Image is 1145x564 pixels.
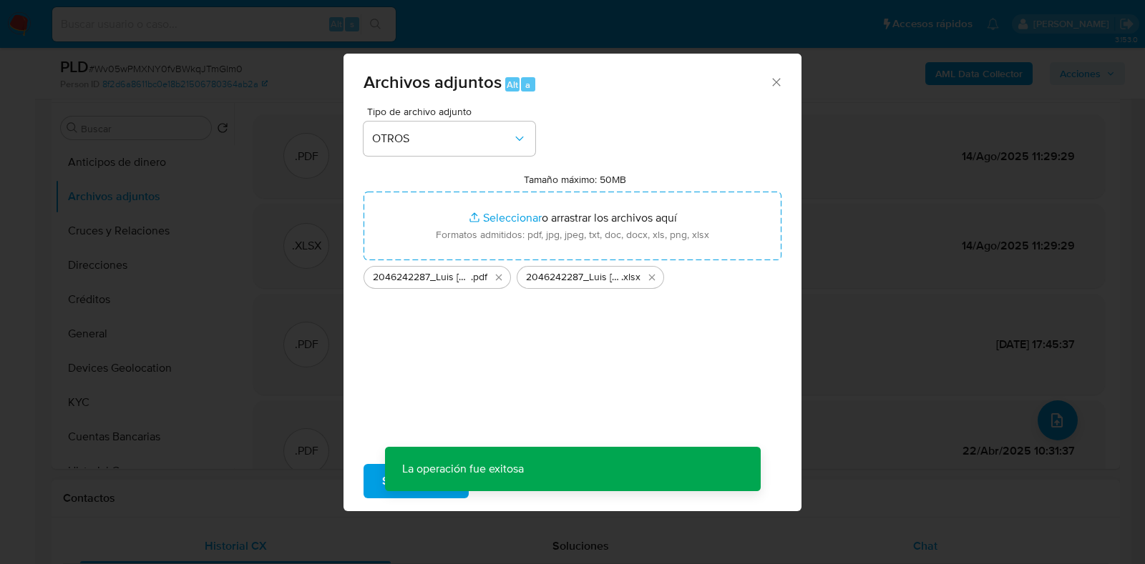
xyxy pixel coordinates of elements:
label: Tamaño máximo: 50MB [524,173,626,186]
span: a [525,78,530,91]
span: 2046242287_Luis [PERSON_NAME] de la Cruz_JUL2025 [526,270,621,285]
ul: Archivos seleccionados [364,260,781,289]
span: Alt [507,78,518,91]
span: .xlsx [621,270,640,285]
button: Eliminar 2046242287_Luis Miguel Santel de la Cruz_JUL2025.pdf [490,269,507,286]
span: OTROS [372,132,512,146]
span: 2046242287_Luis [PERSON_NAME] de la Cruz_JUL2025 [373,270,471,285]
button: OTROS [364,122,535,156]
span: .pdf [471,270,487,285]
span: Archivos adjuntos [364,69,502,94]
p: La operación fue exitosa [385,447,541,491]
span: Tipo de archivo adjunto [367,107,539,117]
button: Eliminar 2046242287_Luis Miguel Santel de la Cruz_JUL2025.xlsx [643,269,661,286]
button: Cerrar [769,75,782,88]
span: Cancelar [493,465,540,497]
span: Subir archivo [382,465,450,497]
button: Subir archivo [364,464,469,498]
